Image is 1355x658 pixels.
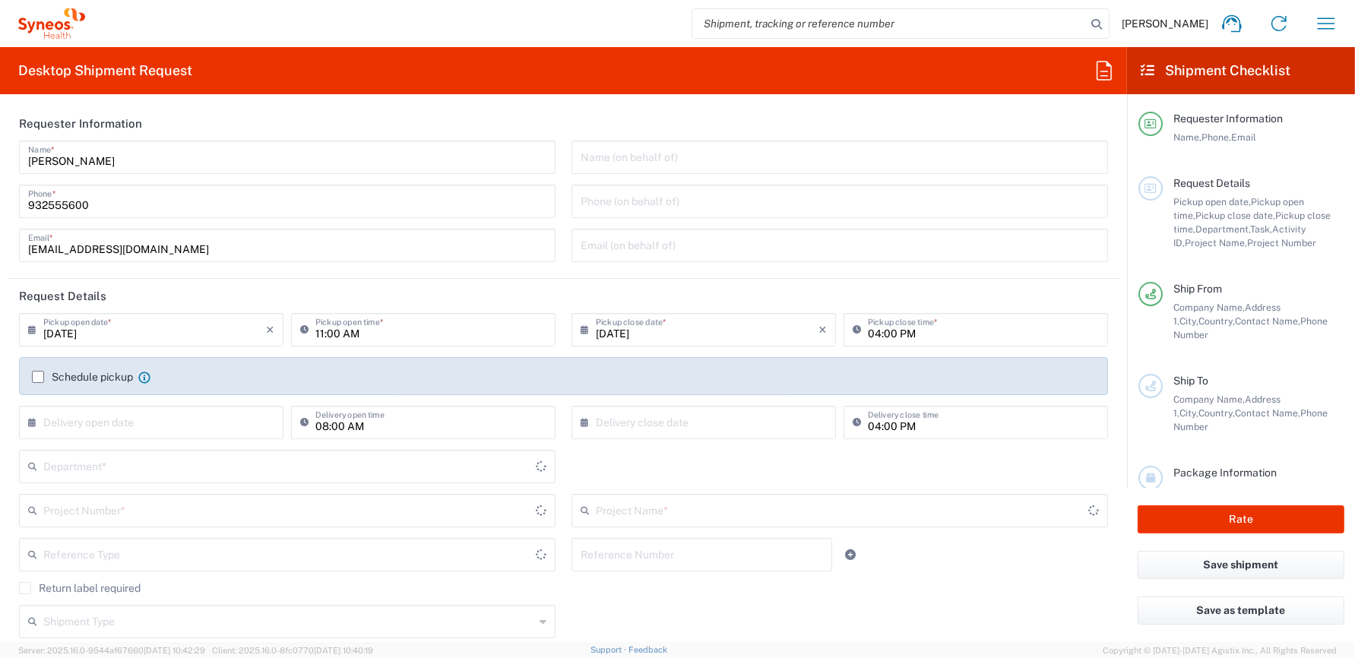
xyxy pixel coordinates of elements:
span: Client: 2025.16.0-8fc0770 [212,646,373,655]
span: [DATE] 10:40:19 [314,646,373,655]
span: Server: 2025.16.0-9544af67660 [18,646,205,655]
span: [DATE] 10:42:29 [144,646,205,655]
span: Package 1: [1173,486,1212,511]
span: Contact Name, [1235,315,1300,327]
h2: Desktop Shipment Request [18,62,192,80]
span: City, [1179,315,1198,327]
span: Ship To [1173,375,1208,387]
label: Schedule pickup [32,371,133,383]
span: Department, [1195,223,1250,235]
span: [PERSON_NAME] [1122,17,1208,30]
span: Pickup open date, [1173,196,1251,207]
span: Country, [1198,315,1235,327]
span: Request Details [1173,177,1250,189]
button: Save shipment [1138,551,1344,579]
a: Add Reference [840,544,861,565]
span: Country, [1198,407,1235,419]
span: Pickup close date, [1195,210,1275,221]
span: Task, [1250,223,1272,235]
i: × [266,318,274,342]
h2: Requester Information [19,116,142,131]
button: Save as template [1138,596,1344,625]
span: Contact Name, [1235,407,1300,419]
span: Ship From [1173,283,1222,295]
a: Feedback [628,645,667,654]
a: Support [590,645,628,654]
input: Shipment, tracking or reference number [692,9,1086,38]
label: Return label required [19,582,141,594]
button: Rate [1138,505,1344,533]
span: Requester Information [1173,112,1283,125]
span: Project Name, [1185,237,1247,248]
span: Package Information [1173,467,1277,479]
span: Project Number [1247,237,1316,248]
span: Copyright © [DATE]-[DATE] Agistix Inc., All Rights Reserved [1103,644,1337,657]
h2: Request Details [19,289,106,304]
span: City, [1179,407,1198,419]
h2: Shipment Checklist [1141,62,1290,80]
i: × [818,318,827,342]
span: Company Name, [1173,394,1245,405]
span: Name, [1173,131,1201,143]
span: Phone, [1201,131,1231,143]
span: Company Name, [1173,302,1245,313]
span: Email [1231,131,1256,143]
